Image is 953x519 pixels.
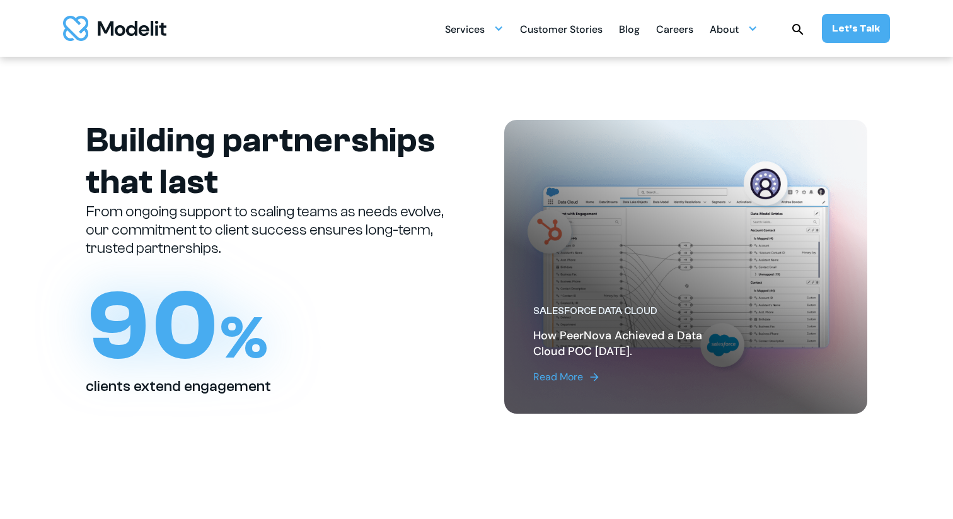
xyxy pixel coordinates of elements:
[656,16,693,41] a: Careers
[832,21,880,35] div: Let’s Talk
[220,304,268,373] span: %
[822,14,890,43] a: Let’s Talk
[445,16,504,41] div: Services
[86,120,449,203] h1: Building partnerships that last
[710,16,758,41] div: About
[445,18,485,43] div: Services
[520,18,603,43] div: Customer Stories
[533,370,736,385] a: Read More
[533,305,736,318] div: Salesforce Data Cloud
[710,18,739,43] div: About
[63,16,166,41] img: modelit logo
[533,370,583,385] div: Read More
[588,371,601,383] img: arrow
[86,378,271,396] h2: clients extend engagement
[619,16,640,41] a: Blog
[619,18,640,43] div: Blog
[63,16,166,41] a: home
[520,16,603,41] a: Customer Stories
[533,328,736,359] h2: How PeerNova Achieved a Data Cloud POC [DATE].
[86,277,268,375] h1: 90
[86,203,449,257] p: From ongoing support to scaling teams as needs evolve, our commitment to client success ensures l...
[656,18,693,43] div: Careers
